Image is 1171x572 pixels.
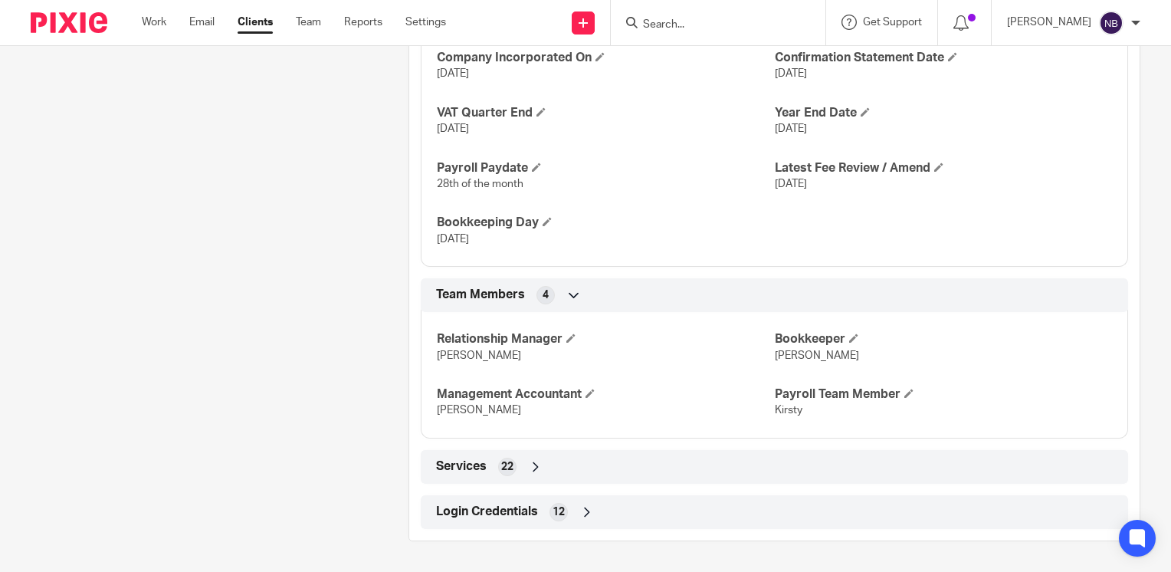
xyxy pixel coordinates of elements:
[775,160,1112,176] h4: Latest Fee Review / Amend
[437,350,521,361] span: [PERSON_NAME]
[437,50,774,66] h4: Company Incorporated On
[775,179,807,189] span: [DATE]
[437,68,469,79] span: [DATE]
[437,123,469,134] span: [DATE]
[863,17,922,28] span: Get Support
[501,459,513,475] span: 22
[437,386,774,403] h4: Management Accountant
[775,331,1112,347] h4: Bookkeeper
[189,15,215,30] a: Email
[437,405,521,416] span: [PERSON_NAME]
[344,15,382,30] a: Reports
[775,68,807,79] span: [DATE]
[1099,11,1123,35] img: svg%3E
[437,234,469,245] span: [DATE]
[641,18,779,32] input: Search
[775,386,1112,403] h4: Payroll Team Member
[436,504,538,520] span: Login Credentials
[775,405,802,416] span: Kirsty
[31,12,107,33] img: Pixie
[436,287,525,303] span: Team Members
[437,160,774,176] h4: Payroll Paydate
[775,350,859,361] span: [PERSON_NAME]
[553,505,565,520] span: 12
[775,50,1112,66] h4: Confirmation Statement Date
[1007,15,1091,30] p: [PERSON_NAME]
[437,179,523,189] span: 28th of the month
[437,105,774,121] h4: VAT Quarter End
[775,105,1112,121] h4: Year End Date
[437,331,774,347] h4: Relationship Manager
[238,15,273,30] a: Clients
[405,15,446,30] a: Settings
[437,215,774,231] h4: Bookkeeping Day
[296,15,321,30] a: Team
[142,15,166,30] a: Work
[543,288,549,303] span: 4
[436,459,487,475] span: Services
[775,123,807,134] span: [DATE]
